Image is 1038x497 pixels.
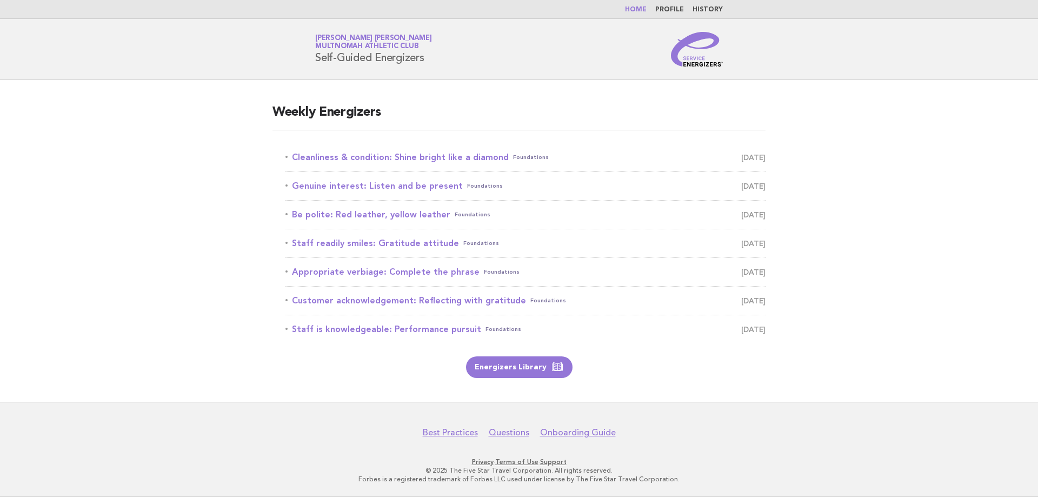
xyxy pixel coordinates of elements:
h1: Self-Guided Energizers [315,35,431,63]
a: Appropriate verbiage: Complete the phraseFoundations [DATE] [285,264,766,280]
a: Profile [655,6,684,13]
a: Terms of Use [495,458,538,466]
span: [DATE] [741,264,766,280]
a: Privacy [472,458,494,466]
a: Genuine interest: Listen and be presentFoundations [DATE] [285,178,766,194]
span: Multnomah Athletic Club [315,43,418,50]
a: Best Practices [423,427,478,438]
a: [PERSON_NAME] [PERSON_NAME]Multnomah Athletic Club [315,35,431,50]
span: Foundations [455,207,490,222]
span: [DATE] [741,150,766,165]
a: Energizers Library [466,356,573,378]
a: Support [540,458,567,466]
a: Questions [489,427,529,438]
span: [DATE] [741,178,766,194]
span: Foundations [484,264,520,280]
span: [DATE] [741,236,766,251]
p: Forbes is a registered trademark of Forbes LLC used under license by The Five Star Travel Corpora... [188,475,850,483]
a: History [693,6,723,13]
a: Staff readily smiles: Gratitude attitudeFoundations [DATE] [285,236,766,251]
span: [DATE] [741,322,766,337]
span: [DATE] [741,207,766,222]
h2: Weekly Energizers [272,104,766,130]
a: Home [625,6,647,13]
span: Foundations [463,236,499,251]
p: · · [188,458,850,466]
a: Staff is knowledgeable: Performance pursuitFoundations [DATE] [285,322,766,337]
img: Service Energizers [671,32,723,67]
span: [DATE] [741,293,766,308]
a: Cleanliness & condition: Shine bright like a diamondFoundations [DATE] [285,150,766,165]
span: Foundations [467,178,503,194]
a: Customer acknowledgement: Reflecting with gratitudeFoundations [DATE] [285,293,766,308]
a: Onboarding Guide [540,427,616,438]
p: © 2025 The Five Star Travel Corporation. All rights reserved. [188,466,850,475]
span: Foundations [530,293,566,308]
span: Foundations [485,322,521,337]
span: Foundations [513,150,549,165]
a: Be polite: Red leather, yellow leatherFoundations [DATE] [285,207,766,222]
